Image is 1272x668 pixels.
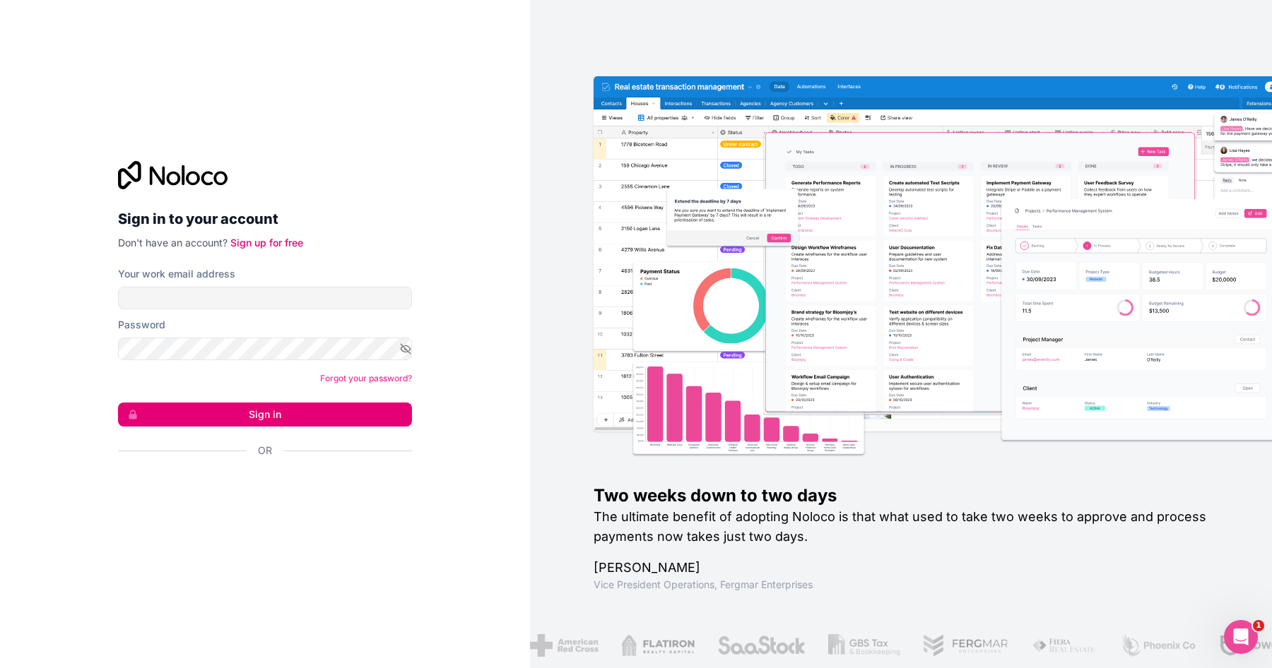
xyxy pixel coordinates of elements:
img: /assets/phoenix-BREaitsQ.png [1120,634,1196,657]
h1: Vice President Operations , Fergmar Enterprises [594,578,1227,592]
a: Forgot your password? [320,373,412,383]
label: Your work email address [118,267,235,281]
h1: [PERSON_NAME] [594,558,1227,578]
iframe: Knop Inloggen met Google [111,473,408,504]
input: Password [118,338,412,360]
button: Sign in [118,402,412,427]
label: Password [118,318,165,332]
h2: The ultimate benefit of adopting Noloco is that what used to take two weeks to approve and proces... [594,507,1227,547]
span: Don't have an account? [118,237,228,249]
img: /assets/fergmar-CudnrXN5.png [922,634,1008,657]
img: /assets/american-red-cross-BAupjrZR.png [530,634,599,657]
h1: Two weeks down to two days [594,484,1227,507]
img: /assets/saastock-C6Zbiodz.png [717,634,806,657]
img: /assets/flatiron-C8eUkumj.png [621,634,695,657]
span: 1 [1253,620,1264,631]
iframe: Intercom live chat [1224,620,1258,654]
a: Sign up for free [230,237,303,249]
img: /assets/gbstax-C-GtDUiK.png [828,634,900,657]
input: Email address [118,287,412,309]
span: Or [258,443,272,458]
h2: Sign in to your account [118,206,412,232]
img: /assets/fiera-fwj2N5v4.png [1031,634,1097,657]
